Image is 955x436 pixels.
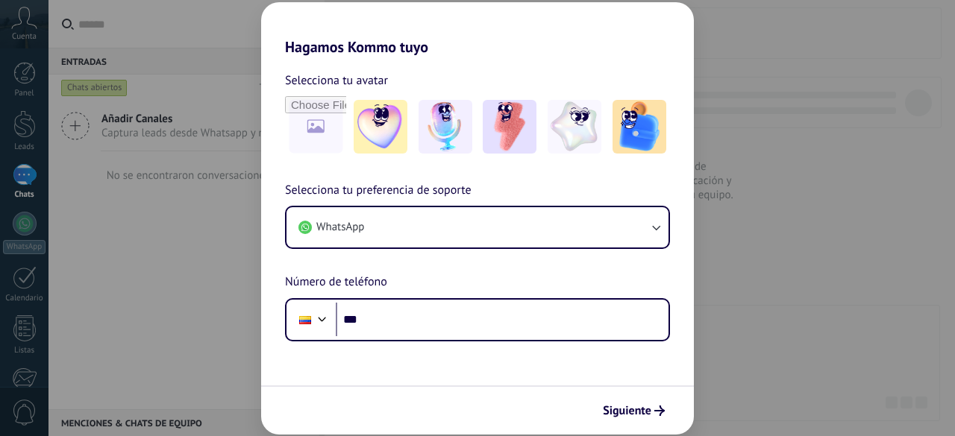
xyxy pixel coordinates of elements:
span: WhatsApp [316,220,364,235]
img: -5.jpeg [613,100,666,154]
img: -3.jpeg [483,100,536,154]
span: Siguiente [603,405,651,416]
img: -1.jpeg [354,100,407,154]
div: Colombia: + 57 [291,304,319,335]
img: -4.jpeg [548,100,601,154]
img: -2.jpeg [419,100,472,154]
button: Siguiente [596,398,671,423]
span: Número de teléfono [285,273,387,292]
span: Selecciona tu preferencia de soporte [285,181,472,200]
button: WhatsApp [286,207,668,247]
span: Selecciona tu avatar [285,71,388,90]
h2: Hagamos Kommo tuyo [261,2,694,56]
